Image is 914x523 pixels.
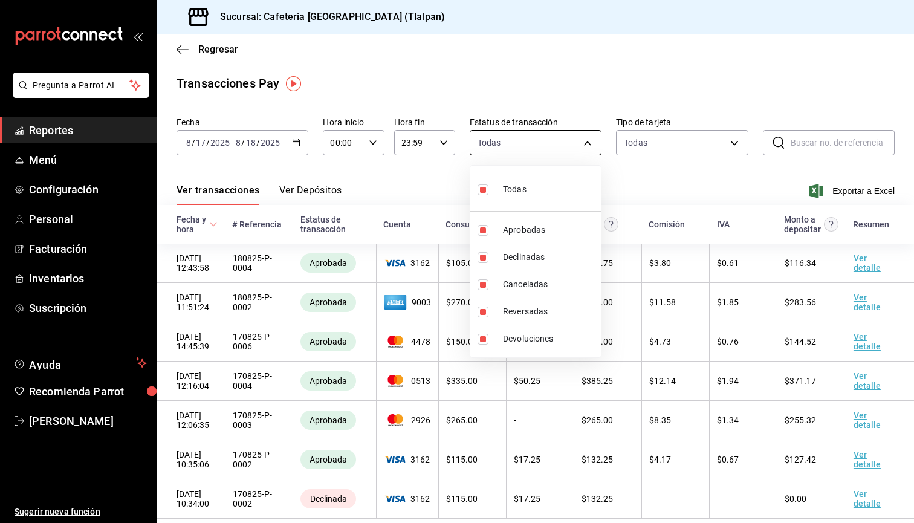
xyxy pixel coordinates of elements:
span: Aprobadas [503,224,596,236]
span: Todas [503,183,527,196]
span: Declinadas [503,251,596,264]
img: Tooltip marker [286,76,301,91]
span: Reversadas [503,305,596,318]
span: Canceladas [503,278,596,291]
span: Devoluciones [503,333,596,345]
